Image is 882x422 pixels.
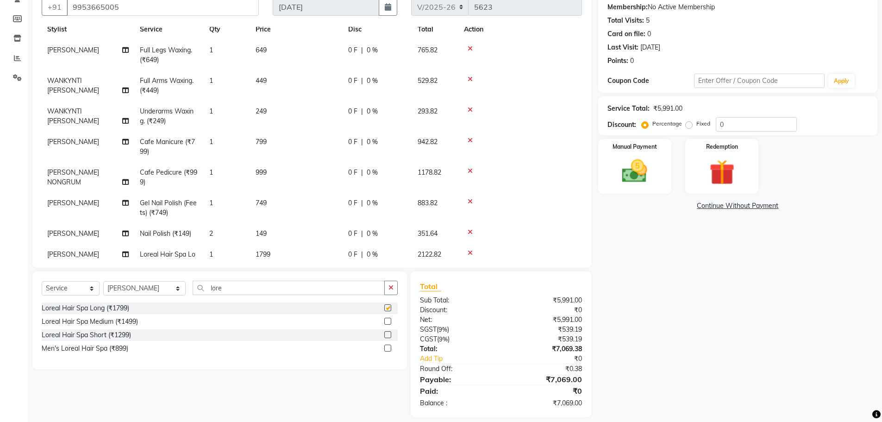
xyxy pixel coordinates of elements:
span: 1 [209,107,213,115]
span: SGST [420,325,437,334]
th: Service [134,19,204,40]
div: ₹0 [516,354,589,364]
img: _cash.svg [614,157,655,186]
div: ( ) [413,325,501,334]
input: Enter Offer / Coupon Code [694,74,825,88]
div: Loreal Hair Spa Medium (₹1499) [42,317,138,327]
div: Points: [607,56,628,66]
span: WANKYNTI [PERSON_NAME] [47,107,99,125]
div: Net: [413,315,501,325]
div: ₹539.19 [501,325,589,334]
span: 149 [256,229,267,238]
span: WANKYNTI [PERSON_NAME] [47,76,99,94]
div: ₹7,069.00 [501,398,589,408]
span: Loreal Hair Spa Long (₹1799) [140,250,195,268]
div: ₹7,069.00 [501,374,589,385]
span: 0 % [367,76,378,86]
div: Loreal Hair Spa Short (₹1299) [42,330,131,340]
span: 0 F [348,137,357,147]
div: [DATE] [640,43,660,52]
div: Round Off: [413,364,501,374]
span: 0 F [348,198,357,208]
span: | [361,137,363,147]
span: 0 % [367,168,378,177]
div: Coupon Code [607,76,694,86]
span: [PERSON_NAME] NONGRUM [47,168,99,186]
th: Price [250,19,343,40]
span: 0 F [348,45,357,55]
span: 9% [438,326,447,333]
span: 249 [256,107,267,115]
span: | [361,107,363,116]
span: 1 [209,250,213,258]
span: 529.82 [418,76,438,85]
th: Disc [343,19,412,40]
span: 0 % [367,45,378,55]
span: 0 F [348,229,357,239]
span: Nail Polish (₹149) [140,229,191,238]
span: 0 % [367,229,378,239]
span: 293.82 [418,107,438,115]
div: Loreal Hair Spa Long (₹1799) [42,303,129,313]
span: [PERSON_NAME] [47,138,99,146]
span: 883.82 [418,199,438,207]
th: Total [412,19,458,40]
div: Membership: [607,2,648,12]
div: 5 [646,16,650,25]
span: 0 % [367,137,378,147]
span: [PERSON_NAME] [47,199,99,207]
div: ( ) [413,334,501,344]
div: Men's Loreal Hair Spa (₹899) [42,344,128,353]
span: [PERSON_NAME] [47,46,99,54]
span: 1 [209,138,213,146]
span: 649 [256,46,267,54]
label: Fixed [696,120,710,128]
span: 0 % [367,107,378,116]
div: No Active Membership [607,2,868,12]
div: ₹0 [501,385,589,397]
span: Cafe Manicure (₹799) [140,138,195,156]
span: 999 [256,168,267,176]
span: | [361,45,363,55]
div: 0 [630,56,634,66]
label: Percentage [652,120,682,128]
span: 351.64 [418,229,438,238]
span: 942.82 [418,138,438,146]
div: Last Visit: [607,43,638,52]
span: 1 [209,168,213,176]
div: ₹0.38 [501,364,589,374]
a: Continue Without Payment [600,201,876,211]
span: 765.82 [418,46,438,54]
span: 1799 [256,250,270,258]
label: Redemption [706,143,738,151]
span: Full Arms Waxing. (₹449) [140,76,194,94]
span: | [361,76,363,86]
span: 2122.82 [418,250,441,258]
div: Balance : [413,398,501,408]
span: 1178.82 [418,168,441,176]
th: Qty [204,19,250,40]
span: [PERSON_NAME] [47,250,99,258]
label: Manual Payment [613,143,657,151]
span: 0 % [367,198,378,208]
span: 1 [209,199,213,207]
span: 0 F [348,107,357,116]
span: | [361,250,363,259]
input: Search or Scan [193,281,385,295]
span: Full Legs Waxing. (₹649) [140,46,192,64]
span: 749 [256,199,267,207]
span: CGST [420,335,437,343]
span: 2 [209,229,213,238]
div: Sub Total: [413,296,501,305]
span: 0 F [348,76,357,86]
a: Add Tip [413,354,515,364]
div: Total Visits: [607,16,644,25]
div: Service Total: [607,104,650,113]
div: Card on file: [607,29,645,39]
div: Discount: [413,305,501,315]
div: Discount: [607,120,636,130]
div: ₹5,991.00 [501,296,589,305]
div: Payable: [413,374,501,385]
span: 0 F [348,250,357,259]
span: Cafe Pedicure (₹999) [140,168,197,186]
